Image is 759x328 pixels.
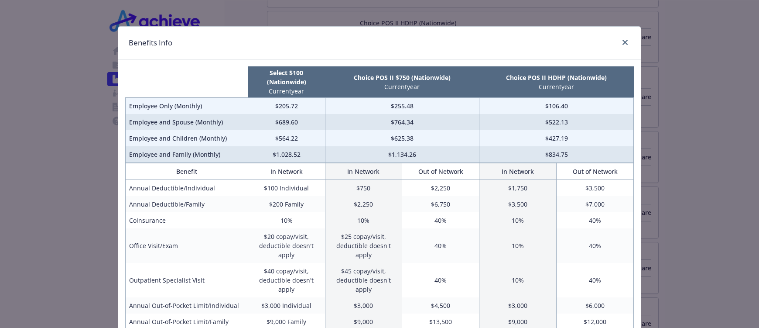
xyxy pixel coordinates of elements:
[248,98,325,114] td: $205.72
[325,180,402,197] td: $750
[557,212,634,228] td: 40%
[479,263,557,297] td: 10%
[126,263,248,297] td: Outpatient Specialist Visit
[126,66,248,98] th: intentionally left blank
[126,212,248,228] td: Coinsurance
[402,180,479,197] td: $2,250
[126,180,248,197] td: Annual Deductible/Individual
[248,163,325,180] th: In Network
[325,98,479,114] td: $255.48
[557,263,634,297] td: 40%
[126,130,248,146] td: Employee and Children (Monthly)
[479,163,557,180] th: In Network
[248,297,325,314] td: $3,000 Individual
[248,196,325,212] td: $200 Family
[479,297,557,314] td: $3,000
[248,146,325,163] td: $1,028.52
[325,130,479,146] td: $625.38
[557,163,634,180] th: Out of Network
[402,228,479,263] td: 40%
[248,212,325,228] td: 10%
[479,130,634,146] td: $427.19
[479,114,634,130] td: $522.13
[126,297,248,314] td: Annual Out-of-Pocket Limit/Individual
[129,37,172,48] h1: Benefits Info
[248,228,325,263] td: $20 copay/visit, deductible doesn't apply
[325,297,402,314] td: $3,000
[557,297,634,314] td: $6,000
[481,73,632,82] p: Choice POS II HDHP (Nationwide)
[248,180,325,197] td: $100 Individual
[402,196,479,212] td: $6,750
[557,196,634,212] td: $7,000
[126,163,248,180] th: Benefit
[402,297,479,314] td: $4,500
[402,212,479,228] td: 40%
[325,212,402,228] td: 10%
[402,163,479,180] th: Out of Network
[325,146,479,163] td: $1,134.26
[325,263,402,297] td: $45 copay/visit, deductible doesn't apply
[479,98,634,114] td: $106.40
[479,196,557,212] td: $3,500
[126,146,248,163] td: Employee and Family (Monthly)
[479,212,557,228] td: 10%
[479,228,557,263] td: 10%
[126,196,248,212] td: Annual Deductible/Family
[325,196,402,212] td: $2,250
[248,114,325,130] td: $689.60
[248,130,325,146] td: $564.22
[325,163,402,180] th: In Network
[479,180,557,197] td: $1,750
[250,68,323,86] p: Select $100 (Nationwide)
[402,263,479,297] td: 40%
[557,180,634,197] td: $3,500
[325,114,479,130] td: $764.34
[126,228,248,263] td: Office Visit/Exam
[126,114,248,130] td: Employee and Spouse (Monthly)
[327,73,478,82] p: Choice POS II $750 (Nationwide)
[481,82,632,91] p: Current year
[248,263,325,297] td: $40 copay/visit, deductible doesn't apply
[327,82,478,91] p: Current year
[325,228,402,263] td: $25 copay/visit, deductible doesn't apply
[126,98,248,114] td: Employee Only (Monthly)
[250,86,323,96] p: Current year
[479,146,634,163] td: $834.75
[620,37,630,48] a: close
[557,228,634,263] td: 40%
